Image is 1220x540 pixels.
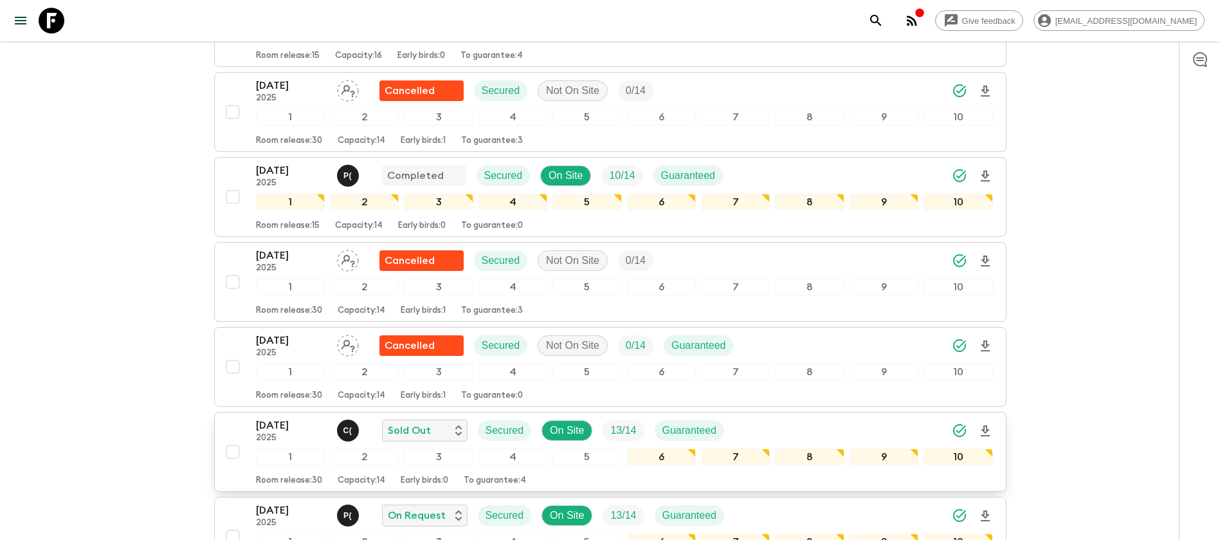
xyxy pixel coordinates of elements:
span: [EMAIL_ADDRESS][DOMAIN_NAME] [1048,16,1204,26]
div: 1 [256,449,325,465]
button: [DATE]2025Pooky (Thanaphan) KerdyooCompletedSecuredOn SiteTrip FillGuaranteed12345678910Room rele... [214,157,1006,237]
svg: Download Onboarding [978,339,993,354]
p: Secured [486,508,524,523]
div: Trip Fill [601,165,642,186]
p: Secured [482,338,520,353]
p: 0 / 14 [626,83,646,98]
div: Trip Fill [603,420,644,441]
p: Not On Site [546,338,599,353]
div: 2 [330,109,399,126]
span: Pooky (Thanaphan) Kerdyoo [337,169,361,179]
span: Give feedback [955,16,1023,26]
div: 8 [775,364,844,380]
p: Early birds: 0 [397,51,445,61]
div: Trip Fill [603,505,644,526]
p: Room release: 30 [256,476,322,486]
p: [DATE] [256,78,327,93]
div: [EMAIL_ADDRESS][DOMAIN_NAME] [1033,10,1205,31]
svg: Synced Successfully [952,508,967,523]
div: 7 [701,364,770,380]
p: 2025 [256,178,327,189]
div: On Site [542,420,592,441]
div: Secured [474,80,528,101]
p: [DATE] [256,333,327,348]
div: Trip Fill [618,250,653,271]
div: 6 [627,364,696,380]
div: 7 [701,194,770,210]
div: Secured [477,165,531,186]
svg: Download Onboarding [978,84,993,99]
div: Not On Site [538,80,608,101]
p: [DATE] [256,248,327,263]
div: 5 [552,364,621,380]
div: On Site [542,505,592,526]
div: Flash Pack cancellation [379,335,464,356]
div: Secured [478,420,532,441]
svg: Synced Successfully [952,253,967,268]
p: To guarantee: 0 [461,391,523,401]
p: Cancelled [385,338,435,353]
div: 2 [330,449,399,465]
p: Secured [486,423,524,438]
div: 3 [404,449,473,465]
svg: Download Onboarding [978,254,993,269]
p: To guarantee: 0 [461,221,523,231]
div: 8 [775,109,844,126]
p: Room release: 30 [256,136,322,146]
p: Early birds: 1 [401,306,446,316]
button: [DATE]2025Can (Jeerawut) MapromjaiSold OutSecuredOn SiteTrip FillGuaranteed12345678910Room releas... [214,412,1006,492]
div: 9 [850,364,918,380]
p: Cancelled [385,83,435,98]
div: 2 [330,364,399,380]
p: Room release: 30 [256,391,322,401]
div: 8 [775,449,844,465]
div: 10 [924,449,992,465]
button: P( [337,505,361,526]
div: 5 [552,279,621,295]
div: 3 [404,109,473,126]
span: Assign pack leader [337,84,359,94]
div: Secured [478,505,532,526]
div: 9 [850,279,918,295]
p: 2025 [256,348,327,358]
div: Trip Fill [618,335,653,356]
div: 5 [552,194,621,210]
div: Flash Pack cancellation [379,80,464,101]
span: Can (Jeerawut) Mapromjai [337,424,361,434]
p: On Site [550,508,584,523]
button: menu [8,8,33,33]
p: On Site [550,423,584,438]
div: Secured [474,335,528,356]
p: Capacity: 14 [338,136,385,146]
p: On Request [388,508,446,523]
svg: Synced Successfully [952,168,967,183]
div: 6 [627,109,696,126]
p: 2025 [256,93,327,104]
p: To guarantee: 4 [460,51,523,61]
div: 7 [701,109,770,126]
p: 13 / 14 [610,423,636,438]
span: Assign pack leader [337,254,359,264]
div: Trip Fill [618,80,653,101]
p: Secured [484,168,523,183]
p: [DATE] [256,418,327,433]
div: 10 [924,364,992,380]
p: 2025 [256,518,327,528]
p: P ( [343,510,352,521]
p: Capacity: 14 [338,476,385,486]
div: 6 [627,449,696,465]
button: [DATE]2025Assign pack leaderFlash Pack cancellationSecuredNot On SiteTrip Fill12345678910Room rel... [214,242,1006,322]
svg: Synced Successfully [952,423,967,438]
p: Room release: 30 [256,306,322,316]
div: 10 [924,279,992,295]
p: [DATE] [256,503,327,518]
div: Not On Site [538,250,608,271]
div: 1 [256,109,325,126]
p: Secured [482,253,520,268]
p: To guarantee: 4 [464,476,526,486]
button: [DATE]2025Assign pack leaderFlash Pack cancellationSecuredNot On SiteTrip Fill12345678910Room rel... [214,72,1006,152]
svg: Download Onboarding [978,424,993,439]
p: Early birds: 1 [401,391,446,401]
button: search adventures [863,8,889,33]
div: 8 [775,279,844,295]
